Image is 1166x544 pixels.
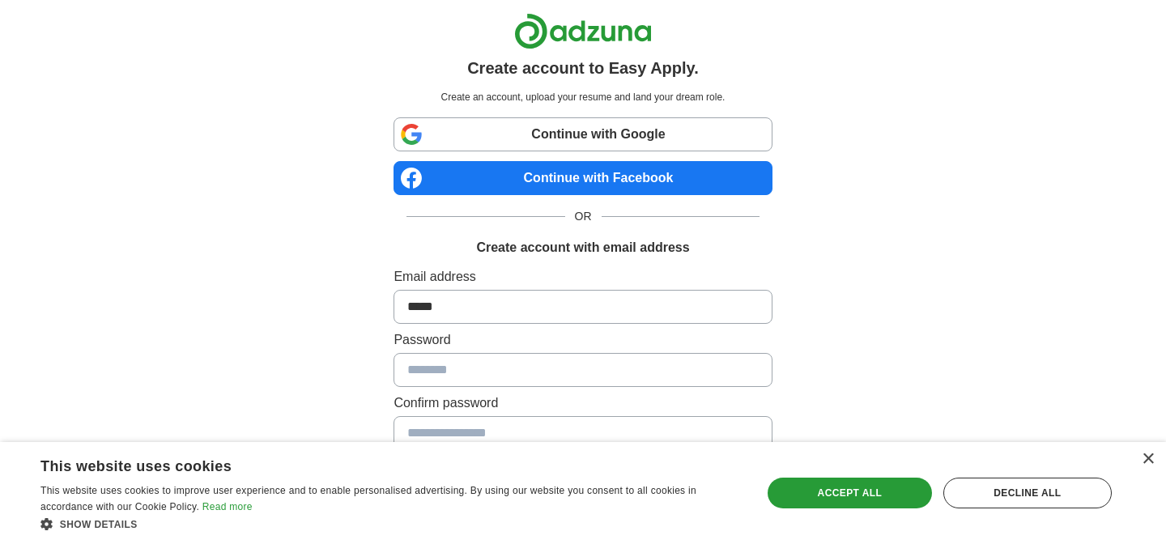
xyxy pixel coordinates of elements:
[40,516,741,532] div: Show details
[394,330,772,350] label: Password
[40,452,700,476] div: This website uses cookies
[394,267,772,287] label: Email address
[394,117,772,151] a: Continue with Google
[397,90,768,104] p: Create an account, upload your resume and land your dream role.
[394,393,772,413] label: Confirm password
[1142,453,1154,465] div: Close
[943,478,1112,508] div: Decline all
[394,161,772,195] a: Continue with Facebook
[467,56,699,80] h1: Create account to Easy Apply.
[476,238,689,257] h1: Create account with email address
[60,519,138,530] span: Show details
[768,478,932,508] div: Accept all
[202,501,253,512] a: Read more, opens a new window
[565,208,602,225] span: OR
[514,13,652,49] img: Adzuna logo
[40,485,696,512] span: This website uses cookies to improve user experience and to enable personalised advertising. By u...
